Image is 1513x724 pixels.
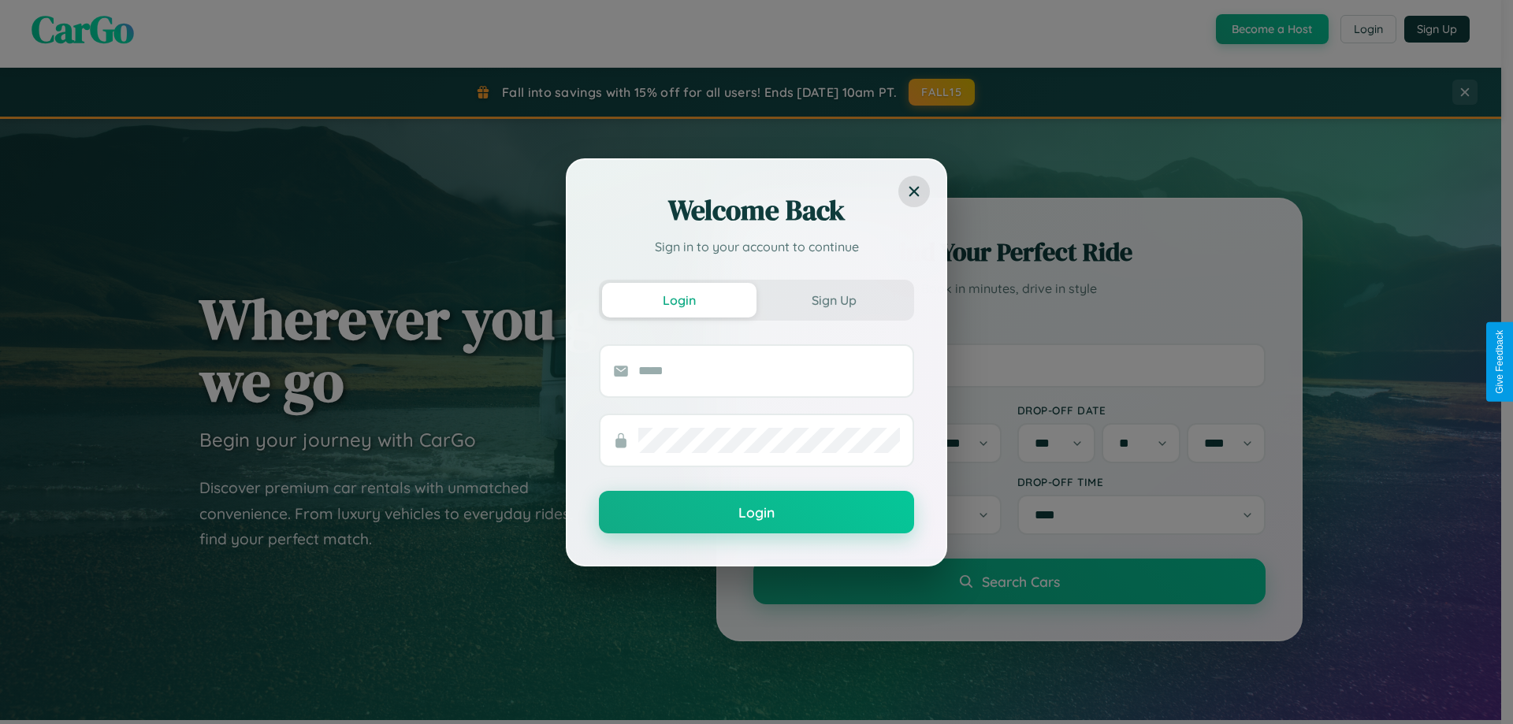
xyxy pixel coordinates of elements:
[756,283,911,317] button: Sign Up
[602,283,756,317] button: Login
[599,491,914,533] button: Login
[1494,330,1505,394] div: Give Feedback
[599,191,914,229] h2: Welcome Back
[599,237,914,256] p: Sign in to your account to continue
